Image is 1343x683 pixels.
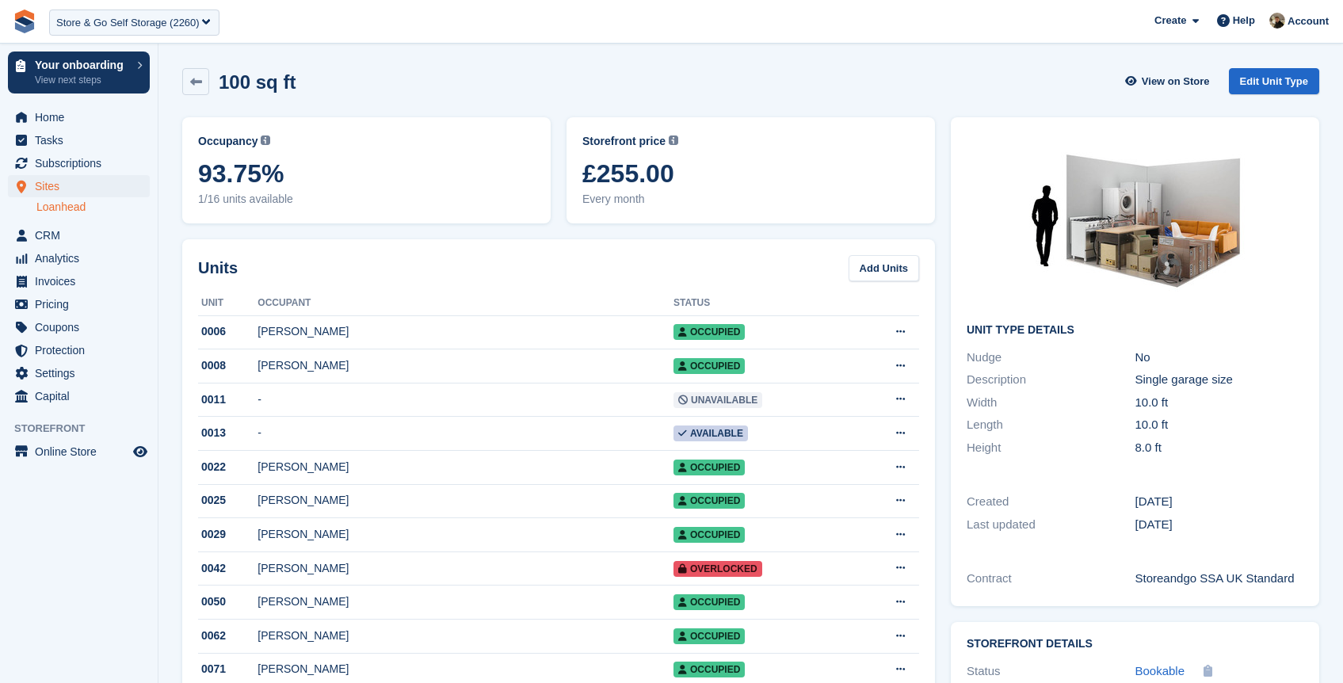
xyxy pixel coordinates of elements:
[1135,516,1304,534] div: [DATE]
[673,425,748,441] span: Available
[673,291,853,316] th: Status
[198,661,258,677] div: 0071
[258,628,673,644] div: [PERSON_NAME]
[8,339,150,361] a: menu
[967,439,1135,457] div: Height
[198,291,258,316] th: Unit
[198,159,535,188] span: 93.75%
[673,324,745,340] span: Occupied
[198,526,258,543] div: 0029
[13,10,36,33] img: stora-icon-8386f47178a22dfd0bd8f6a31ec36ba5ce8667c1dd55bd0f319d3a0aa187defe.svg
[1135,664,1185,677] span: Bookable
[35,316,130,338] span: Coupons
[8,52,150,93] a: Your onboarding View next steps
[582,159,919,188] span: £255.00
[8,129,150,151] a: menu
[967,638,1303,651] h2: Storefront Details
[258,459,673,475] div: [PERSON_NAME]
[1229,68,1319,94] a: Edit Unit Type
[967,371,1135,389] div: Description
[8,362,150,384] a: menu
[1269,13,1285,29] img: Oliver Bruce
[673,628,745,644] span: Occupied
[967,394,1135,412] div: Width
[1135,349,1304,367] div: No
[1142,74,1210,90] span: View on Store
[198,560,258,577] div: 0042
[258,560,673,577] div: [PERSON_NAME]
[35,129,130,151] span: Tasks
[258,661,673,677] div: [PERSON_NAME]
[8,270,150,292] a: menu
[35,247,130,269] span: Analytics
[1233,13,1255,29] span: Help
[967,570,1135,588] div: Contract
[258,383,673,417] td: -
[35,224,130,246] span: CRM
[1135,439,1304,457] div: 8.0 ft
[35,441,130,463] span: Online Store
[35,73,129,87] p: View next steps
[1135,493,1304,511] div: [DATE]
[198,133,258,150] span: Occupancy
[35,270,130,292] span: Invoices
[35,106,130,128] span: Home
[1135,416,1304,434] div: 10.0 ft
[8,175,150,197] a: menu
[198,256,238,280] h2: Units
[8,293,150,315] a: menu
[673,358,745,374] span: Occupied
[258,357,673,374] div: [PERSON_NAME]
[673,527,745,543] span: Occupied
[8,247,150,269] a: menu
[14,421,158,437] span: Storefront
[198,593,258,610] div: 0050
[56,15,200,31] div: Store & Go Self Storage (2260)
[673,662,745,677] span: Occupied
[35,385,130,407] span: Capital
[35,293,130,315] span: Pricing
[967,324,1303,337] h2: Unit Type details
[1135,662,1185,681] a: Bookable
[8,224,150,246] a: menu
[35,175,130,197] span: Sites
[967,416,1135,434] div: Length
[1288,13,1329,29] span: Account
[673,493,745,509] span: Occupied
[198,459,258,475] div: 0022
[582,191,919,208] span: Every month
[35,59,129,71] p: Your onboarding
[198,628,258,644] div: 0062
[1154,13,1186,29] span: Create
[8,441,150,463] a: menu
[198,191,535,208] span: 1/16 units available
[673,594,745,610] span: Occupied
[673,460,745,475] span: Occupied
[967,349,1135,367] div: Nudge
[36,200,150,215] a: Loanhead
[198,425,258,441] div: 0013
[258,526,673,543] div: [PERSON_NAME]
[35,152,130,174] span: Subscriptions
[673,561,762,577] span: Overlocked
[35,362,130,384] span: Settings
[258,291,673,316] th: Occupant
[35,339,130,361] span: Protection
[849,255,919,281] a: Add Units
[673,392,762,408] span: Unavailable
[1124,68,1216,94] a: View on Store
[8,316,150,338] a: menu
[258,593,673,610] div: [PERSON_NAME]
[198,391,258,408] div: 0011
[258,417,673,451] td: -
[131,442,150,461] a: Preview store
[261,135,270,145] img: icon-info-grey-7440780725fd019a000dd9b08b2336e03edf1995a4989e88bcd33f0948082b44.svg
[1135,394,1304,412] div: 10.0 ft
[258,492,673,509] div: [PERSON_NAME]
[1017,133,1254,311] img: 100-sqft-unit.jpg
[198,492,258,509] div: 0025
[967,493,1135,511] div: Created
[1135,570,1304,588] div: Storeandgo SSA UK Standard
[967,516,1135,534] div: Last updated
[1135,371,1304,389] div: Single garage size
